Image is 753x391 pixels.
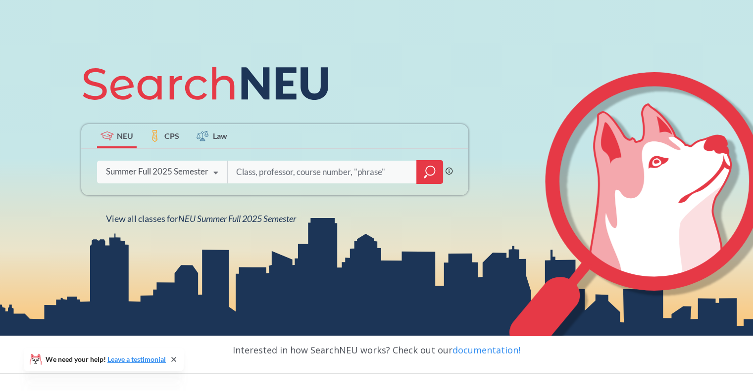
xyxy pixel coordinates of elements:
[164,130,179,141] span: CPS
[106,166,208,177] div: Summer Full 2025 Semester
[117,130,133,141] span: NEU
[178,213,296,224] span: NEU Summer Full 2025 Semester
[213,130,227,141] span: Law
[106,213,296,224] span: View all classes for
[235,162,409,182] input: Class, professor, course number, "phrase"
[424,165,436,179] svg: magnifying glass
[452,344,520,356] a: documentation!
[416,160,443,184] div: magnifying glass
